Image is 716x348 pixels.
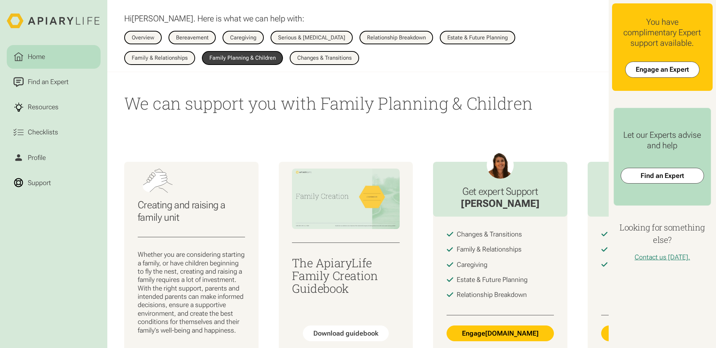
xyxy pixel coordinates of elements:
a: Checklists [7,121,101,144]
div: Find an Expert [26,77,70,87]
div: Relationship Breakdown [367,35,426,41]
a: Serious & [MEDICAL_DATA] [271,31,353,45]
a: Caregiving [223,31,264,45]
a: Bereavement [168,31,216,45]
div: You have complimentary Expert support available. [619,17,706,48]
div: Family Planning & Children [209,55,276,61]
a: Changes & Transitions [290,51,359,65]
a: Contact us [DATE]. [635,253,690,261]
div: Estate & Future Planning [457,276,528,284]
a: Find an Expert [7,70,101,94]
div: Family & Relationships [132,55,188,61]
div: Changes & Transitions [297,55,352,61]
a: Estate & Future Planning [440,31,515,45]
div: Changes & Transitions [457,230,522,238]
div: Let our Experts advise and help [621,130,704,151]
div: Caregiving [230,35,256,41]
a: Support [7,171,101,195]
a: Overview [124,31,162,45]
a: Family & Relationships [124,51,195,65]
a: Engage an Expert [625,62,699,77]
div: [PERSON_NAME] [461,197,540,210]
a: Find an Expert [621,168,704,184]
div: Family & Relationships [457,245,522,253]
div: Estate & Future Planning [447,35,508,41]
div: Checklists [26,127,60,137]
div: Caregiving [457,261,487,269]
span: [PERSON_NAME] [132,14,193,23]
a: Relationship Breakdown [360,31,433,45]
a: Engage[DOMAIN_NAME] [447,325,554,341]
a: Download guidebook [303,325,389,341]
a: Profile [7,146,101,169]
h3: Get expert Support [461,185,540,197]
div: Resources [26,102,60,112]
span: [DOMAIN_NAME] [485,329,539,337]
div: Download guidebook [313,329,378,337]
p: Hi . Here is what we can help with: [124,14,304,24]
h3: Creating and raising a family unit [138,199,245,223]
h3: The ApiaryLife Family Creation Guidebook [292,256,399,295]
a: Engage[DOMAIN_NAME] [601,325,708,341]
a: Resources [7,95,101,119]
h1: We can support you with Family Planning & Children [124,92,592,114]
div: Bereavement [176,35,209,41]
div: Support [26,178,53,188]
a: Home [7,45,101,69]
div: Profile [26,152,47,163]
a: Family Planning & Children [202,51,283,65]
div: Serious & [MEDICAL_DATA] [278,35,345,41]
div: Home [26,52,47,62]
h4: Looking for something else? [612,221,713,246]
p: Whether you are considering starting a family, or have children beginning to fly the nest, creati... [138,250,245,334]
div: Relationship Breakdown [457,291,527,299]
